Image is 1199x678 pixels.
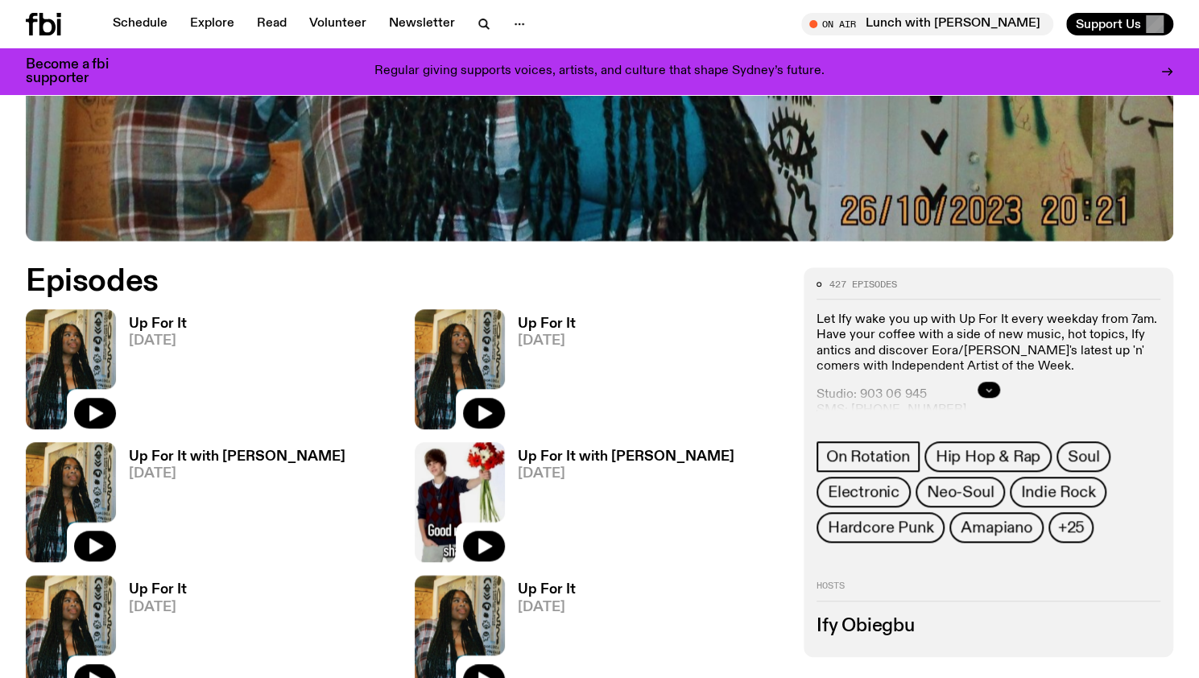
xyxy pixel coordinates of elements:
a: Neo-Soul [916,477,1005,507]
h3: Up For It [518,317,576,331]
button: +25 [1048,512,1094,543]
span: [DATE] [518,601,576,614]
span: Neo-Soul [927,483,994,501]
a: Read [247,13,296,35]
h3: Up For It [518,583,576,597]
a: Indie Rock [1010,477,1106,507]
h3: Up For It with [PERSON_NAME] [129,450,345,464]
img: Ify - a Brown Skin girl with black braided twists, looking up to the side with her tongue stickin... [26,442,116,562]
a: Soul [1056,441,1110,472]
h3: Up For It [129,317,187,331]
button: On AirLunch with [PERSON_NAME] [801,13,1053,35]
a: Up For It[DATE] [505,317,576,429]
span: [DATE] [518,467,734,481]
p: Let Ify wake you up with Up For It every weekday from 7am. Have your coffee with a side of new mu... [817,312,1160,374]
h3: Ify Obiegbu [817,618,1160,635]
span: Hardcore Punk [828,519,933,536]
span: Soul [1068,448,1099,465]
span: [DATE] [129,334,187,348]
a: Hip Hop & Rap [924,441,1052,472]
button: Support Us [1066,13,1173,35]
h3: Become a fbi supporter [26,58,129,85]
span: 427 episodes [829,280,897,289]
span: Amapiano [961,519,1032,536]
span: +25 [1058,519,1084,536]
a: Electronic [817,477,911,507]
span: Hip Hop & Rap [936,448,1040,465]
a: On Rotation [817,441,920,472]
a: Explore [180,13,244,35]
h2: Episodes [26,267,784,296]
a: Amapiano [949,512,1043,543]
p: Regular giving supports voices, artists, and culture that shape Sydney’s future. [374,64,825,79]
img: Ify - a Brown Skin girl with black braided twists, looking up to the side with her tongue stickin... [26,309,116,429]
h3: Up For It with [PERSON_NAME] [518,450,734,464]
span: [DATE] [518,334,576,348]
span: On Rotation [826,448,910,465]
span: [DATE] [129,467,345,481]
span: [DATE] [129,601,187,614]
a: Up For It with [PERSON_NAME][DATE] [505,450,734,562]
span: Electronic [828,483,899,501]
h2: Hosts [817,581,1160,601]
a: Hardcore Punk [817,512,945,543]
a: Newsletter [379,13,465,35]
img: Ify - a Brown Skin girl with black braided twists, looking up to the side with her tongue stickin... [415,309,505,429]
a: Schedule [103,13,177,35]
a: Up For It with [PERSON_NAME][DATE] [116,450,345,562]
a: Volunteer [300,13,376,35]
span: Indie Rock [1021,483,1095,501]
a: Up For It[DATE] [116,317,187,429]
h3: Up For It [129,583,187,597]
span: Support Us [1076,17,1141,31]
